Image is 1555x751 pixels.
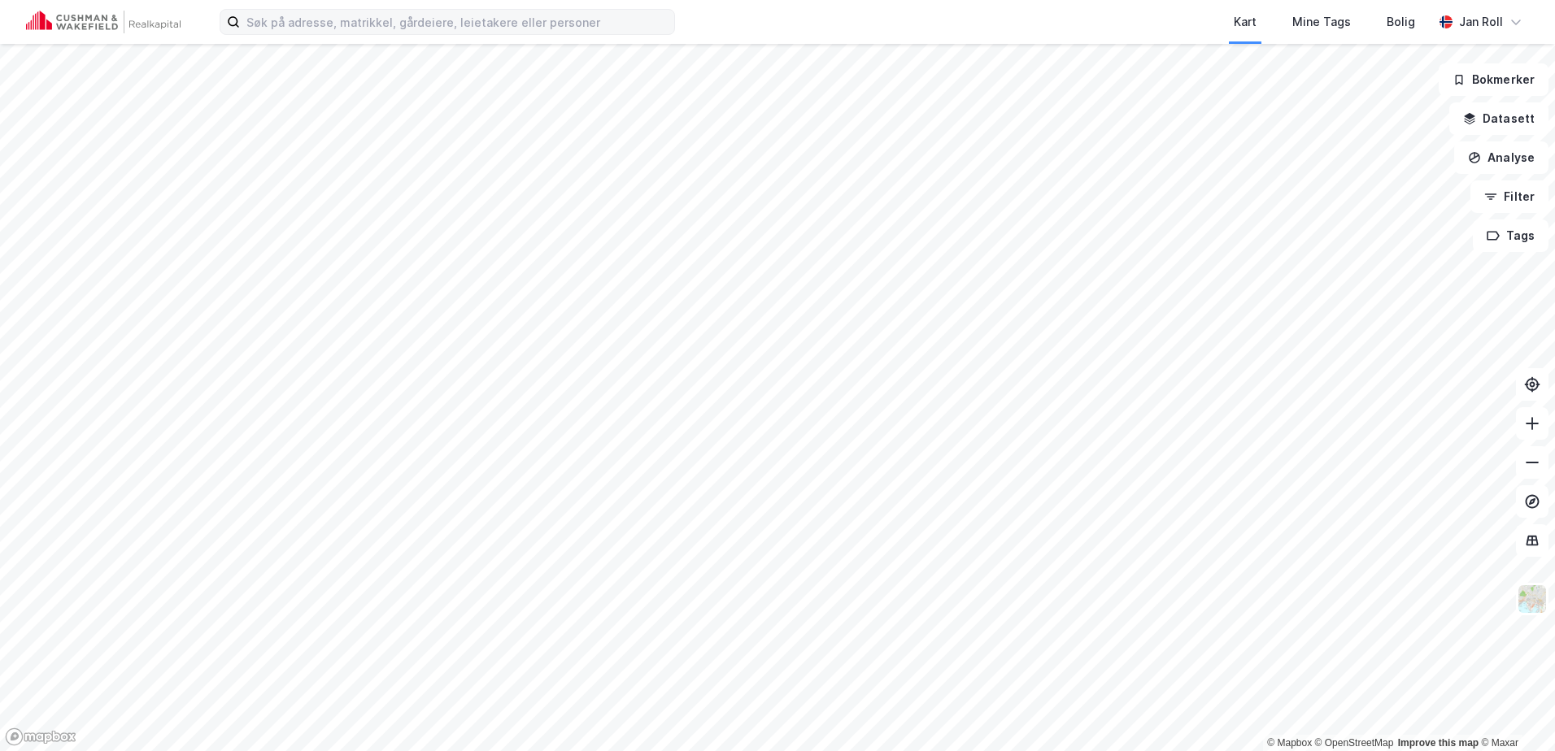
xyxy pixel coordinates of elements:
[1474,673,1555,751] iframe: Chat Widget
[1459,12,1503,32] div: Jan Roll
[1267,737,1312,749] a: Mapbox
[1398,737,1479,749] a: Improve this map
[26,11,181,33] img: cushman-wakefield-realkapital-logo.202ea83816669bd177139c58696a8fa1.svg
[1473,219,1548,252] button: Tags
[1474,673,1555,751] div: Kontrollprogram for chat
[1315,737,1394,749] a: OpenStreetMap
[1449,102,1548,135] button: Datasett
[5,727,76,746] a: Mapbox homepage
[1387,12,1415,32] div: Bolig
[240,10,674,34] input: Søk på adresse, matrikkel, gårdeiere, leietakere eller personer
[1470,180,1548,213] button: Filter
[1292,12,1351,32] div: Mine Tags
[1439,63,1548,96] button: Bokmerker
[1454,141,1548,174] button: Analyse
[1517,584,1548,614] img: Z
[1234,12,1257,32] div: Kart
